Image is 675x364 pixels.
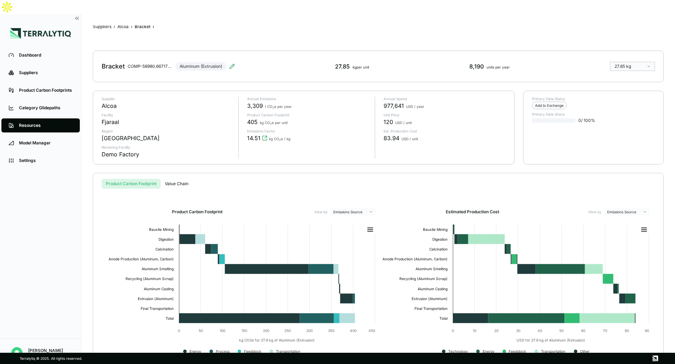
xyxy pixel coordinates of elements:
[483,349,495,354] text: Energy
[509,349,526,353] text: Feedstock
[384,129,506,133] p: Est. Production Cost
[384,113,506,117] p: Unit Price
[149,227,174,232] text: Bauxite Mining
[416,267,448,271] text: Aluminum Smelting
[532,112,655,116] p: Primary Data Share
[260,121,288,125] span: kg CO e per unit
[516,338,585,343] text: USD for 27.9 kg of Aluminum (Extrusion)
[353,65,369,69] span: kg per unit
[102,118,119,126] div: Fjaraal
[429,247,448,251] text: Calcination
[559,329,564,333] text: 50
[269,137,290,141] span: kg CO e / kg
[384,118,393,126] span: 120
[263,329,269,333] text: 200
[452,329,454,333] text: 0
[399,277,448,281] text: Recycling (Aluminum Scrap)
[8,344,25,361] button: Open user button
[159,237,174,242] text: Digestion
[153,24,154,30] span: ›
[625,329,629,333] text: 80
[423,227,448,232] text: Bauxite Mining
[11,347,22,358] img: Alex Pfeiffer
[19,158,73,163] div: Settings
[19,87,73,93] div: Product Carbon Footprints
[328,329,334,333] text: 350
[199,329,203,333] text: 50
[541,349,565,354] text: Transportation
[19,70,73,76] div: Suppliers
[446,209,499,215] h2: Estimated Production Cost
[161,179,193,189] button: Value Chain
[244,349,262,353] text: Feedstock
[131,24,133,30] span: ›
[473,329,476,333] text: 10
[117,24,129,30] button: Alcoa
[279,138,281,142] sub: 2
[384,102,404,110] span: 977,641
[102,62,125,71] div: Bracket
[141,306,174,311] text: Final Transportation
[335,62,369,71] div: 27.85
[270,122,272,125] sub: 2
[418,287,448,291] text: Aluminum Casting
[247,97,369,101] p: Annual Emissions
[487,65,510,69] span: units per year
[401,137,418,141] span: USD / unit
[19,123,73,128] div: Resources
[432,237,448,242] text: Digestion
[306,329,313,333] text: 300
[414,306,448,311] text: Final Transportation
[439,316,448,320] text: Total
[114,24,115,30] span: ›
[135,24,150,30] div: Bracket
[314,210,328,214] label: View by
[494,329,499,333] text: 20
[28,348,63,353] div: [PERSON_NAME]
[610,62,655,71] button: 27.85 kg
[142,267,174,271] text: Aluminum Smelting
[350,329,356,333] text: 400
[166,316,174,320] text: Total
[384,134,399,142] span: 83.94
[262,135,268,141] svg: View audit trail
[239,338,315,343] text: kg CO2e for 27.9 kg of Aluminum (Extrusion)
[19,105,73,111] div: Category Glidepaths
[102,179,655,189] div: s
[532,102,567,109] div: Add to Exchange
[284,329,291,333] text: 250
[102,113,233,117] p: Facility
[102,179,161,189] button: Product Carbon Footprint
[144,287,174,291] text: Aluminum Casting
[604,208,649,215] button: Emissions Source
[109,257,174,261] text: Anode Production (Aluminum, Carbon)
[412,297,448,301] text: Extrusion (Aluminum)
[102,150,139,158] div: Demo Factory
[102,102,117,110] div: Alcoa
[652,356,658,361] img: Terralytiq logo
[102,129,233,133] p: Region
[102,97,233,101] p: Supplier
[272,106,274,109] sub: 2
[265,104,292,109] span: t CO e per year
[247,118,258,126] span: 405
[382,257,448,261] text: Anode Production (Aluminum, Carbon)
[178,329,180,333] text: 0
[603,329,607,333] text: 70
[138,297,174,301] text: Extrusion (Aluminum)
[368,329,375,333] text: 450
[581,329,585,333] text: 60
[578,118,595,123] span: 0 / 100 %
[469,62,510,71] div: 8,190
[216,349,230,353] text: Process
[247,102,263,110] span: 3,309
[155,247,174,251] text: Calcination
[93,24,111,30] button: Suppliers
[102,134,160,142] div: [GEOGRAPHIC_DATA]
[242,329,247,333] text: 150
[406,104,424,109] span: USD / year
[247,134,261,142] span: 14.51
[588,210,602,214] label: View by
[645,329,649,333] text: 90
[247,129,369,133] p: Emissions Factor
